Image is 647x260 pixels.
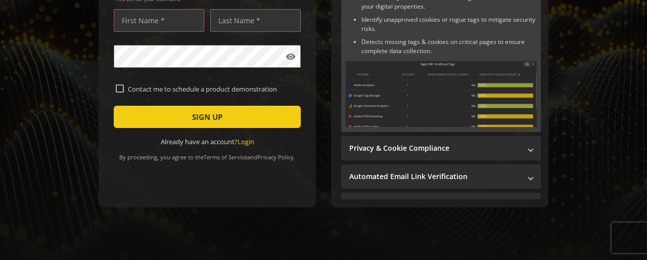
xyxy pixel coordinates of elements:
[257,153,294,161] a: Privacy Policy
[361,15,537,33] li: Identify unapproved cookies or rogue tags to mitigate security risks.
[114,137,301,147] div: Already have an account?
[114,106,301,128] button: SIGN UP
[345,61,537,127] img: Sitewide Inventory & Monitoring
[124,84,299,94] label: Contact me to schedule a product demonstration
[204,153,247,161] a: Terms of Service
[286,52,296,62] mat-icon: visibility
[349,171,521,182] mat-panel-title: Automated Email Link Verification
[238,137,254,146] a: Login
[361,37,537,56] li: Detects missing tags & cookies on critical pages to ensure complete data collection.
[341,136,541,160] mat-expansion-panel-header: Privacy & Cookie Compliance
[210,9,301,32] input: Last Name *
[192,108,222,126] span: SIGN UP
[114,9,204,32] input: First Name *
[341,193,541,217] mat-expansion-panel-header: Performance Monitoring with Web Vitals
[341,164,541,189] mat-expansion-panel-header: Automated Email Link Verification
[114,147,301,161] div: By proceeding, you agree to the and .
[349,143,521,153] mat-panel-title: Privacy & Cookie Compliance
